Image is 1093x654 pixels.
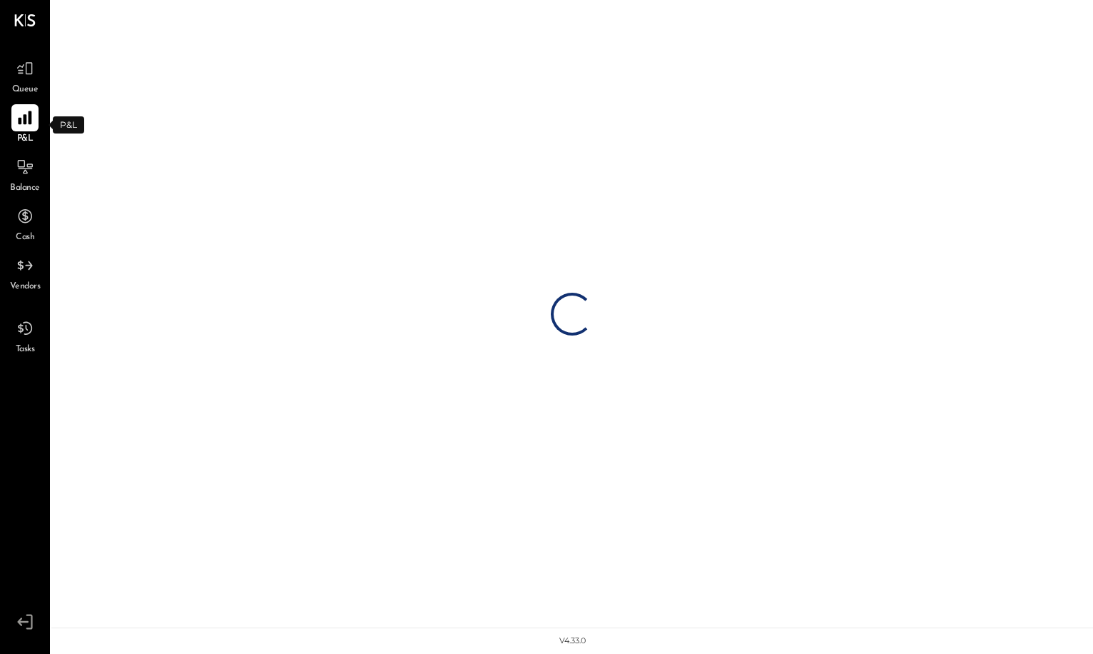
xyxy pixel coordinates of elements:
[1,154,49,195] a: Balance
[16,231,34,244] span: Cash
[1,55,49,96] a: Queue
[16,343,35,356] span: Tasks
[17,133,34,146] span: P&L
[12,84,39,96] span: Queue
[1,203,49,244] a: Cash
[53,116,84,134] div: P&L
[559,635,586,647] div: v 4.33.0
[1,315,49,356] a: Tasks
[10,281,41,293] span: Vendors
[1,104,49,146] a: P&L
[1,252,49,293] a: Vendors
[10,182,40,195] span: Balance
